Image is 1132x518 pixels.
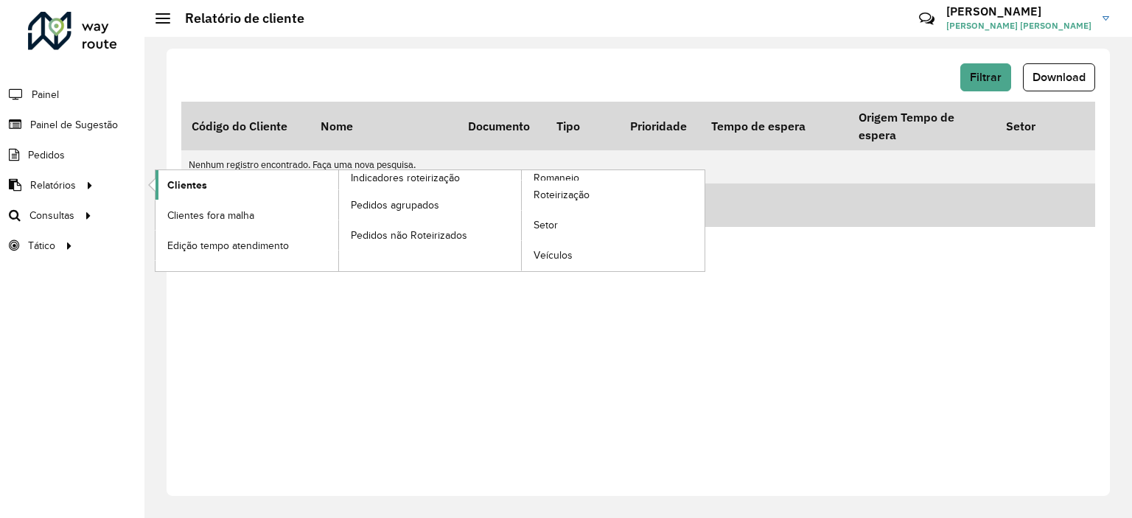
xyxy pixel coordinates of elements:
[848,102,996,150] th: Origem Tempo de espera
[946,19,1091,32] span: [PERSON_NAME] [PERSON_NAME]
[181,102,310,150] th: Código do Cliente
[534,217,558,233] span: Setor
[911,3,943,35] a: Contato Rápido
[701,102,848,150] th: Tempo de espera
[30,117,118,133] span: Painel de Sugestão
[522,181,705,210] a: Roteirização
[156,170,338,200] a: Clientes
[156,200,338,230] a: Clientes fora malha
[339,220,522,250] a: Pedidos não Roteirizados
[458,102,546,150] th: Documento
[522,241,705,270] a: Veículos
[960,63,1011,91] button: Filtrar
[534,248,573,263] span: Veículos
[970,71,1002,83] span: Filtrar
[339,190,522,220] a: Pedidos agrupados
[534,187,590,203] span: Roteirização
[1023,63,1095,91] button: Download
[351,228,467,243] span: Pedidos não Roteirizados
[167,208,254,223] span: Clientes fora malha
[620,102,701,150] th: Prioridade
[351,170,460,186] span: Indicadores roteirização
[28,147,65,163] span: Pedidos
[946,4,1091,18] h3: [PERSON_NAME]
[156,170,522,271] a: Indicadores roteirização
[170,10,304,27] h2: Relatório de cliente
[29,208,74,223] span: Consultas
[156,231,338,260] a: Edição tempo atendimento
[522,211,705,240] a: Setor
[1033,71,1086,83] span: Download
[310,102,458,150] th: Nome
[32,87,59,102] span: Painel
[167,238,289,253] span: Edição tempo atendimento
[167,178,207,193] span: Clientes
[351,197,439,213] span: Pedidos agrupados
[339,170,705,271] a: Romaneio
[534,170,579,186] span: Romaneio
[30,178,76,193] span: Relatórios
[28,238,55,253] span: Tático
[546,102,620,150] th: Tipo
